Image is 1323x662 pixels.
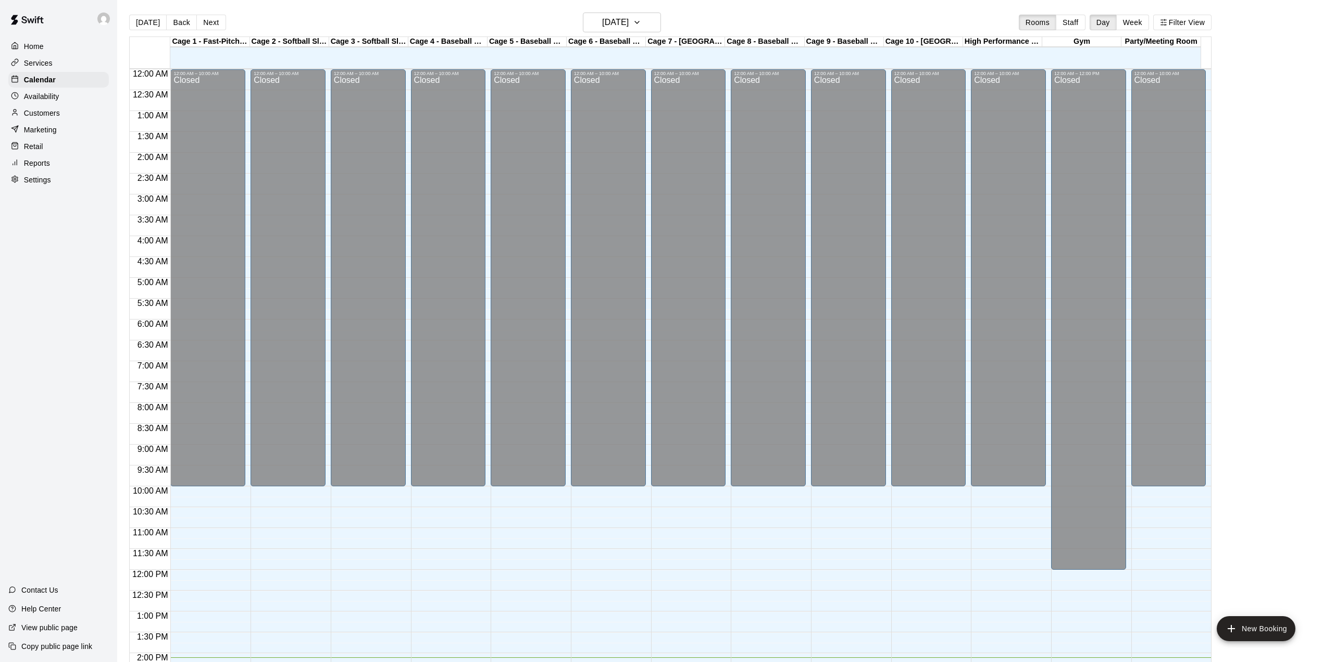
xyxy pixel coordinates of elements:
button: Next [196,15,226,30]
p: Copy public page link [21,641,92,652]
span: 11:00 AM [130,528,171,537]
span: 8:00 AM [135,403,171,412]
h6: [DATE] [602,15,629,30]
span: 12:30 PM [130,591,170,599]
button: Filter View [1153,15,1212,30]
div: Cage 9 - Baseball Pitching Machine / [GEOGRAPHIC_DATA] [805,37,884,47]
div: Cage 8 - Baseball Pitching Machine [725,37,804,47]
div: 12:00 AM – 10:00 AM: Closed [571,69,646,486]
div: High Performance Lane [963,37,1042,47]
p: Contact Us [21,585,58,595]
p: View public page [21,622,78,633]
span: 5:30 AM [135,299,171,308]
div: Closed [734,76,803,490]
p: Services [24,58,53,68]
span: 9:30 AM [135,465,171,474]
div: 12:00 AM – 10:00 AM [414,71,483,76]
div: Closed [334,76,403,490]
div: 12:00 AM – 10:00 AM: Closed [251,69,326,486]
div: Cage 10 - [GEOGRAPHIC_DATA] [884,37,963,47]
div: 12:00 AM – 10:00 AM [734,71,803,76]
div: Closed [254,76,322,490]
span: 2:30 AM [135,174,171,182]
p: Home [24,41,44,52]
a: Calendar [8,72,109,88]
div: 12:00 AM – 10:00 AM [173,71,242,76]
button: Staff [1056,15,1085,30]
a: Services [8,55,109,71]
div: Party/Meeting Room [1121,37,1201,47]
div: 12:00 AM – 10:00 AM [1134,71,1203,76]
p: Calendar [24,75,56,85]
span: 7:30 AM [135,382,171,391]
a: Customers [8,105,109,121]
span: 1:00 PM [134,611,171,620]
div: 12:00 AM – 10:00 AM [974,71,1043,76]
div: Closed [574,76,643,490]
span: 3:30 AM [135,215,171,224]
p: Availability [24,91,59,102]
div: 12:00 AM – 12:00 PM: Closed [1051,69,1126,570]
button: Back [166,15,197,30]
span: 4:00 AM [135,236,171,245]
button: Rooms [1019,15,1056,30]
p: Marketing [24,125,57,135]
div: Closed [814,76,883,490]
div: 12:00 AM – 10:00 AM [494,71,563,76]
div: Cage 1 - Fast-Pitch Machine and Automatic Baseball Hack Attack Pitching Machine [170,37,249,47]
span: 1:00 AM [135,111,171,120]
span: 1:30 AM [135,132,171,141]
div: Closed [654,76,723,490]
span: 2:00 PM [134,653,171,662]
div: Closed [894,76,963,490]
div: 12:00 AM – 10:00 AM: Closed [811,69,886,486]
div: 12:00 AM – 10:00 AM: Closed [1131,69,1206,486]
div: 12:00 AM – 10:00 AM [254,71,322,76]
span: 12:00 PM [130,570,170,579]
a: Reports [8,155,109,171]
a: Marketing [8,122,109,138]
div: 12:00 AM – 10:00 AM: Closed [491,69,566,486]
div: Closed [173,76,242,490]
div: Cage 4 - Baseball Pitching Machine [408,37,488,47]
p: Settings [24,175,51,185]
div: Cage 6 - Baseball Pitching Machine [567,37,646,47]
div: Joe Florio [95,8,117,29]
div: Closed [1134,76,1203,490]
div: 12:00 AM – 10:00 AM: Closed [170,69,245,486]
div: 12:00 AM – 10:00 AM [654,71,723,76]
div: Cage 2 - Softball Slo-pitch Iron [PERSON_NAME] & Hack Attack Baseball Pitching Machine [250,37,329,47]
button: [DATE] [129,15,167,30]
img: Joe Florio [97,13,110,25]
div: 12:00 AM – 10:00 AM: Closed [411,69,486,486]
div: Retail [8,139,109,154]
div: Closed [1054,76,1123,573]
div: Availability [8,89,109,104]
div: 12:00 AM – 12:00 PM [1054,71,1123,76]
span: 4:30 AM [135,257,171,266]
div: 12:00 AM – 10:00 AM [334,71,403,76]
div: 12:00 AM – 10:00 AM [574,71,643,76]
span: 12:30 AM [130,90,171,99]
div: 12:00 AM – 10:00 AM: Closed [331,69,406,486]
span: 2:00 AM [135,153,171,162]
span: 12:00 AM [130,69,171,78]
span: 10:30 AM [130,507,171,516]
div: Closed [974,76,1043,490]
span: 5:00 AM [135,278,171,287]
div: 12:00 AM – 10:00 AM: Closed [731,69,806,486]
a: Settings [8,172,109,188]
span: 10:00 AM [130,486,171,495]
div: Cage 5 - Baseball Pitching Machine [488,37,567,47]
span: 3:00 AM [135,194,171,203]
span: 8:30 AM [135,424,171,433]
p: Reports [24,158,50,168]
p: Customers [24,108,60,118]
a: Home [8,39,109,54]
